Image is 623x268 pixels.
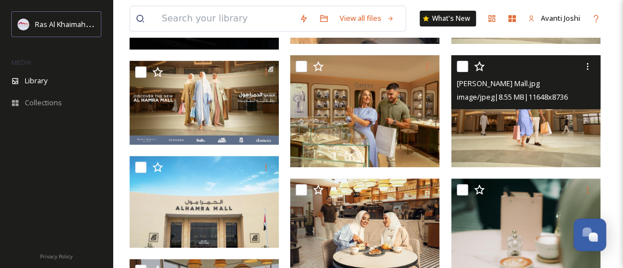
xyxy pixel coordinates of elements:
img: Al Hamra Mall.jpg [290,55,439,167]
a: Avanti Joshi [522,7,586,29]
img: Al Hamra Mall.jpg [451,55,600,167]
a: What's New [420,11,476,26]
a: View all files [334,7,400,29]
a: Privacy Policy [40,249,73,262]
span: Ras Al Khaimah Tourism Development Authority [35,19,194,29]
span: Collections [25,97,62,108]
span: Avanti Joshi [541,13,580,23]
input: Search your library [156,6,293,31]
span: MEDIA [11,58,31,66]
span: [PERSON_NAME] Mall.jpg [457,78,540,88]
span: image/jpeg | 8.55 MB | 11648 x 8736 [457,92,568,102]
img: Logo_RAKTDA_RGB-01.png [18,19,29,30]
button: Open Chat [573,218,606,251]
span: Library [25,75,47,86]
span: Privacy Policy [40,253,73,260]
img: Al Hamra Mall.jpg [130,156,279,247]
img: Al Hamra Mall.jpg [130,61,279,145]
